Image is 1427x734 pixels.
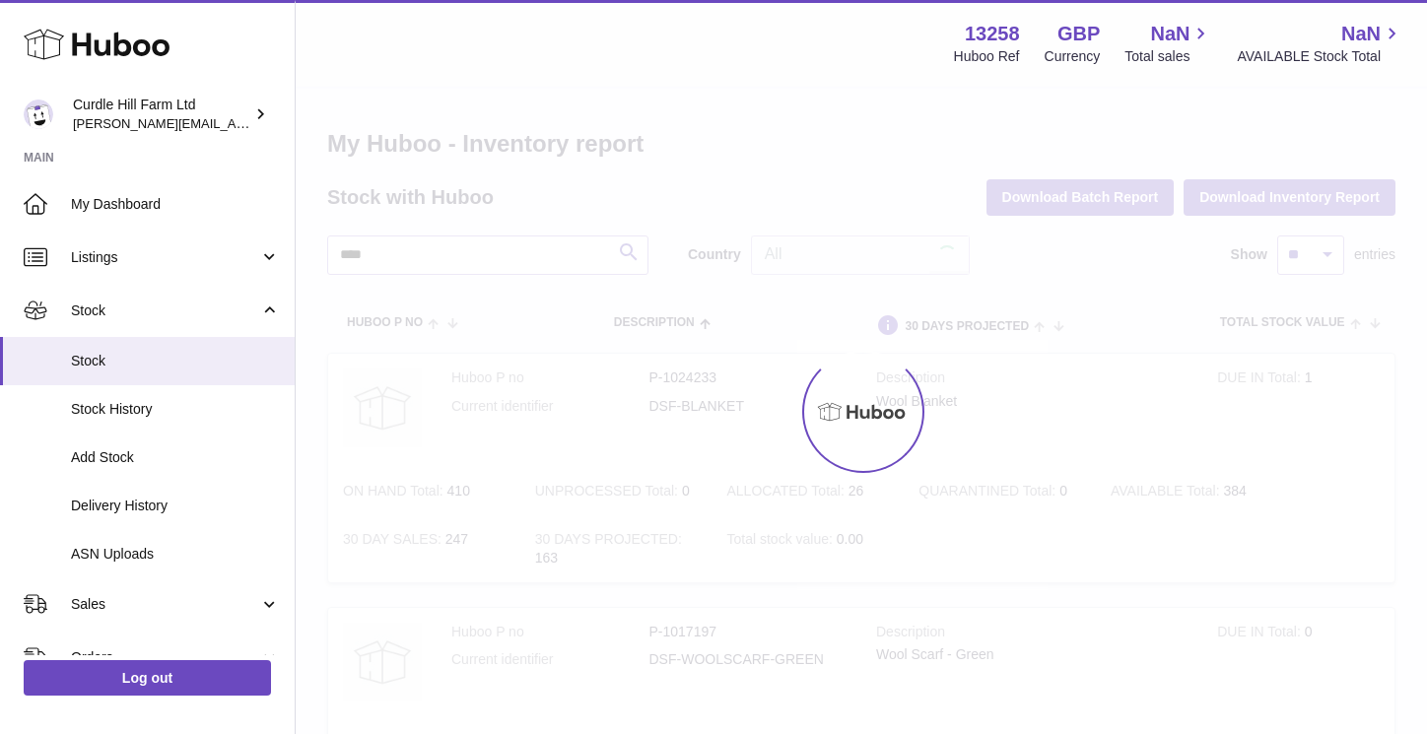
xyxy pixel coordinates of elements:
span: Orders [71,648,259,667]
div: Currency [1045,47,1101,66]
a: NaN AVAILABLE Stock Total [1237,21,1403,66]
span: Stock [71,352,280,370]
span: Listings [71,248,259,267]
img: james@diddlysquatfarmshop.com [24,100,53,129]
span: Stock [71,301,259,320]
span: Add Stock [71,448,280,467]
a: NaN Total sales [1124,21,1212,66]
strong: 13258 [965,21,1020,47]
div: Huboo Ref [954,47,1020,66]
span: NaN [1341,21,1381,47]
span: Stock History [71,400,280,419]
span: ASN Uploads [71,545,280,564]
strong: GBP [1057,21,1100,47]
span: NaN [1150,21,1189,47]
span: Sales [71,595,259,614]
span: [PERSON_NAME][EMAIL_ADDRESS][DOMAIN_NAME] [73,115,395,131]
span: AVAILABLE Stock Total [1237,47,1403,66]
a: Log out [24,660,271,696]
span: Delivery History [71,497,280,515]
span: My Dashboard [71,195,280,214]
div: Curdle Hill Farm Ltd [73,96,250,133]
span: Total sales [1124,47,1212,66]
